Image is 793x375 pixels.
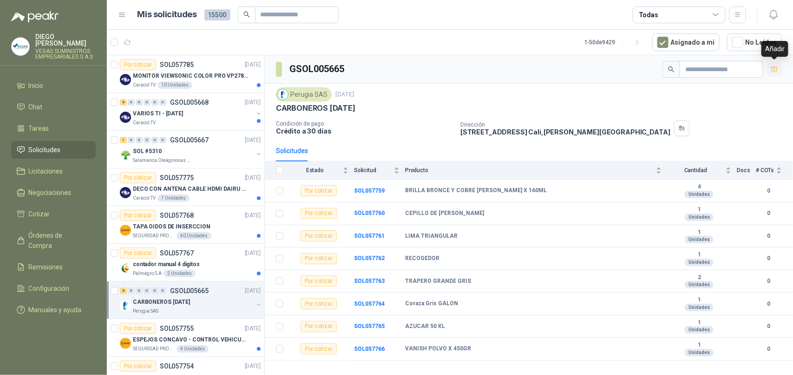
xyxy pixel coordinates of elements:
span: Manuales y ayuda [29,305,82,315]
p: CARBONEROS [DATE] [276,103,355,113]
p: Caracol TV [133,194,156,202]
b: 4 [667,183,731,191]
div: 0 [159,137,166,143]
div: Por cotizar [301,208,337,219]
p: [DATE] [245,287,261,295]
th: Producto [405,161,667,180]
div: Por cotizar [301,298,337,309]
a: Manuales y ayuda [11,301,96,319]
b: 1 [667,229,731,236]
a: SOL057760 [354,210,385,216]
div: Por cotizar [301,321,337,332]
a: SOL057762 [354,255,385,261]
p: DECO CON ANTENA CABLE HDMI DAIRU DR90014 [133,185,249,194]
div: 0 [151,288,158,294]
span: Tareas [29,123,49,134]
a: Por cotizarSOL057755[DATE] Company LogoESPEJOS CONCAVO - CONTROL VEHICULARSEGURIDAD PROVISER LTDA... [107,319,264,357]
p: GSOL005667 [170,137,209,143]
img: Company Logo [120,149,131,161]
img: Company Logo [120,262,131,274]
a: Por cotizarSOL057785[DATE] Company LogoMONITOR VIEWSONIC COLOR PRO VP2786-4KCaracol TV10 Unidades [107,55,264,93]
div: Por cotizar [120,59,156,70]
a: 8 0 0 0 0 0 GSOL005668[DATE] Company LogoVARIOS TI - [DATE]Caracol TV [120,97,262,127]
a: SOL057764 [354,301,385,307]
p: SOL057775 [160,174,194,181]
a: Remisiones [11,258,96,276]
button: No Leídos [727,33,782,51]
b: 1 [667,296,731,304]
p: [DATE] [245,211,261,220]
span: Producto [405,167,654,174]
span: Licitaciones [29,166,63,176]
a: Configuración [11,280,96,297]
p: SOL057785 [160,61,194,68]
div: 0 [151,137,158,143]
b: 1 [667,251,731,259]
th: # COTs [756,161,793,180]
span: Negociaciones [29,187,72,198]
div: Por cotizar [301,343,337,355]
p: Caracol TV [133,119,156,127]
a: Negociaciones [11,184,96,201]
p: GSOL005665 [170,288,209,294]
div: 7 Unidades [157,194,190,202]
div: Por cotizar [120,172,156,183]
div: 8 [120,288,127,294]
b: 1 [667,206,731,214]
span: Cotizar [29,209,50,219]
p: [DATE] [245,174,261,182]
h1: Mis solicitudes [138,8,197,21]
span: Remisiones [29,262,63,272]
span: Cantidad [667,167,724,174]
p: VARIOS TI - [DATE] [133,109,183,118]
b: 1 [667,342,731,349]
img: Company Logo [120,112,131,123]
b: 0 [756,187,782,195]
p: [DATE] [245,136,261,145]
span: # COTs [756,167,774,174]
div: 40 Unidades [177,232,211,240]
p: SOL057754 [160,363,194,369]
span: 15500 [204,9,230,20]
b: TRAPERO GRANDE GRIS [405,278,471,285]
div: 0 [128,99,135,106]
a: SOL057765 [354,323,385,329]
p: SOL057767 [160,250,194,256]
a: Chat [11,98,96,116]
b: 0 [756,254,782,263]
p: MONITOR VIEWSONIC COLOR PRO VP2786-4K [133,72,249,80]
a: Por cotizarSOL057775[DATE] Company LogoDECO CON ANTENA CABLE HDMI DAIRU DR90014Caracol TV7 Unidades [107,168,264,206]
th: Cantidad [667,161,737,180]
span: Estado [289,167,341,174]
a: Inicio [11,77,96,94]
a: Tareas [11,120,96,137]
div: 2 Unidades [164,270,196,277]
img: Company Logo [120,187,131,198]
p: [STREET_ADDRESS] Cali , [PERSON_NAME][GEOGRAPHIC_DATA] [460,128,670,136]
th: Estado [289,161,354,180]
div: 0 [136,99,143,106]
div: Todas [639,10,658,20]
p: [DATE] [245,324,261,333]
p: Palmagro S.A [133,270,162,277]
span: Solicitud [354,167,392,174]
img: Logo peakr [11,11,59,22]
img: Company Logo [120,74,131,85]
b: 0 [756,209,782,218]
div: Unidades [685,349,714,356]
p: contador manual 4 digitos [133,260,200,269]
span: search [243,11,250,18]
p: ESPEJOS CONCAVO - CONTROL VEHICULAR [133,335,249,344]
a: 1 0 0 0 0 0 GSOL005667[DATE] Company LogoSOL #5310Salamanca Oleaginosas SAS [120,134,262,164]
b: 0 [756,232,782,241]
b: AZUCAR 50 KL [405,323,445,330]
p: [DATE] [245,98,261,107]
div: Por cotizar [120,323,156,334]
div: 8 [120,99,127,106]
b: 0 [756,277,782,286]
p: SOL057768 [160,212,194,219]
b: SOL057759 [354,187,385,194]
img: Company Logo [120,338,131,349]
